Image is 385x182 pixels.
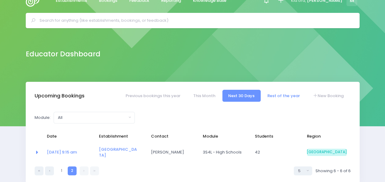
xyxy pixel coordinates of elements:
[187,90,221,102] a: This Month
[294,166,312,175] button: Select page size
[151,149,191,155] span: [PERSON_NAME]
[151,133,191,139] span: Contact
[80,166,89,175] a: Next
[54,112,135,123] button: All
[203,133,243,139] span: Module
[99,133,139,139] span: Establishment
[68,166,77,175] a: 2
[199,142,251,162] td: 3S4L - High Schools
[307,90,349,102] a: New Booking
[35,93,85,99] h3: Upcoming Bookings
[99,146,137,158] a: [GEOGRAPHIC_DATA]
[307,149,347,156] span: [GEOGRAPHIC_DATA]
[58,115,127,121] div: All
[43,142,95,162] td: <a href="https://app.stjis.org.nz/bookings/524138" class="font-weight-bold">17 Oct at 9:15 am</a>
[119,90,186,102] a: Previous bookings this year
[35,166,43,175] a: First
[315,168,350,174] span: Showing 6 - 6 of 6
[47,133,87,139] span: Date
[262,90,306,102] a: Rest of the year
[222,90,261,102] a: Next 30 Days
[298,168,304,174] div: 5
[47,149,77,155] a: [DATE] 9:15 am
[90,166,99,175] a: Last
[303,142,351,162] td: South Island
[45,166,54,175] a: Previous
[251,142,303,162] td: 42
[57,166,66,175] a: 1
[95,142,147,162] td: <a href="https://app.stjis.org.nz/establishments/207368" class="font-weight-bold">Roncalli Colleg...
[307,133,347,139] span: Region
[35,115,51,121] label: Module:
[26,50,100,58] h2: Educator Dashboard
[40,16,351,25] input: Search for anything (like establishments, bookings, or feedback)
[203,149,243,155] span: 3S4L - High Schools
[255,133,295,139] span: Students
[255,149,295,155] span: 42
[147,142,199,162] td: Nic Wilson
